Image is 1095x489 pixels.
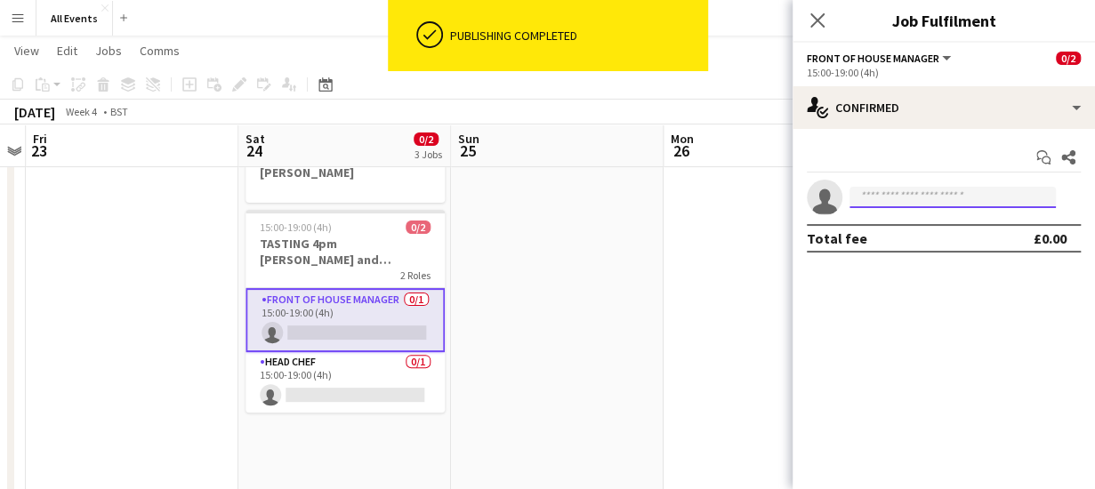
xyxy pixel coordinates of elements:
span: Front of House Manager [807,52,939,65]
div: Confirmed [793,86,1095,129]
div: [DATE] [14,103,55,121]
span: Fri [33,131,47,147]
h3: TASTING 4pm [PERSON_NAME] and [PERSON_NAME] TBC ([DATE] BB) [246,236,445,268]
h3: Job Fulfilment [793,9,1095,32]
span: Mon [671,131,694,147]
span: Jobs [95,43,122,59]
span: 2 Roles [400,269,431,282]
span: Week 4 [59,105,103,118]
span: 15:00-19:00 (4h) [260,220,332,234]
button: All Events [36,1,113,36]
div: Publishing completed [450,28,701,44]
span: Sun [458,131,479,147]
app-job-card: [PERSON_NAME] [246,139,445,203]
span: 25 [455,140,479,161]
div: 15:00-19:00 (4h) [807,66,1081,79]
a: View [7,39,46,62]
span: 23 [30,140,47,161]
h3: [PERSON_NAME] [246,164,445,180]
span: 0/2 [406,220,431,234]
span: 0/2 [414,132,439,146]
span: Edit [57,43,77,59]
app-card-role: Front of House Manager0/115:00-19:00 (4h) [246,288,445,352]
div: BST [110,105,128,118]
app-job-card: 15:00-19:00 (4h)0/2TASTING 4pm [PERSON_NAME] and [PERSON_NAME] TBC ([DATE] BB)2 RolesFront of Hou... [246,210,445,413]
span: 26 [668,140,694,161]
span: 24 [243,140,265,161]
div: Total fee [807,229,867,247]
span: 0/2 [1056,52,1081,65]
a: Comms [133,39,187,62]
button: Front of House Manager [807,52,954,65]
app-card-role: Head Chef0/115:00-19:00 (4h) [246,352,445,413]
div: £0.00 [1034,229,1067,247]
span: View [14,43,39,59]
div: 3 Jobs [415,148,442,161]
span: Comms [140,43,180,59]
a: Jobs [88,39,129,62]
span: Sat [246,131,265,147]
a: Edit [50,39,85,62]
